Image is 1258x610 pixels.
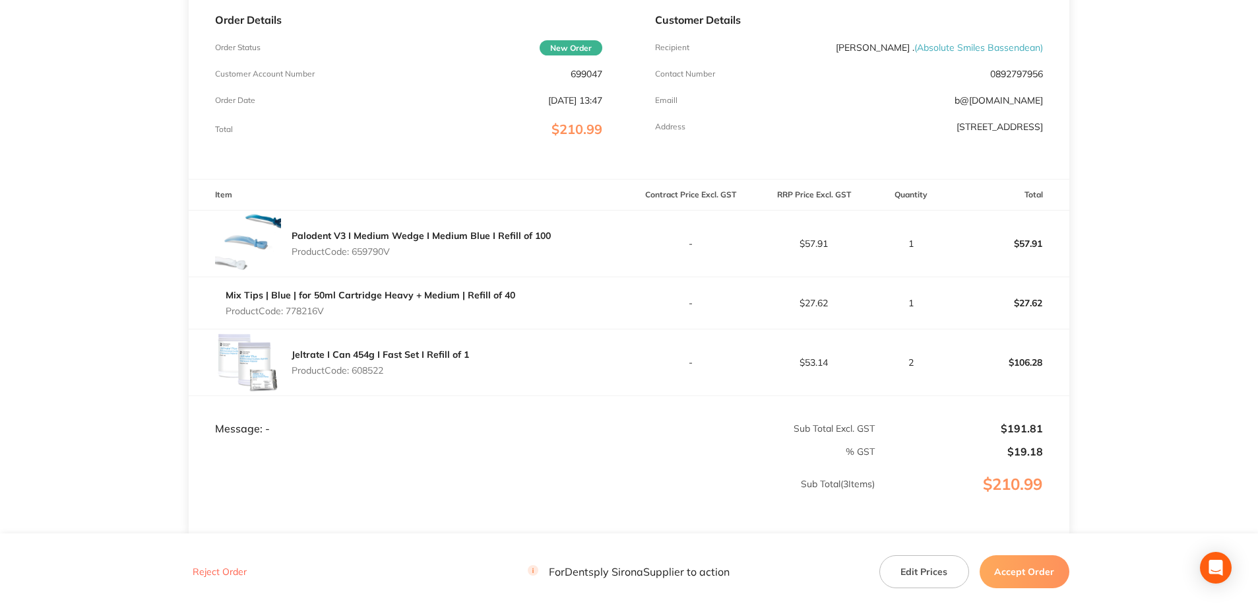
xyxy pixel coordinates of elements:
[655,122,685,131] p: Address
[292,246,551,257] p: Product Code: 659790V
[875,180,946,211] th: Quantity
[876,298,945,308] p: 1
[752,180,875,211] th: RRP Price Excl. GST
[655,69,715,79] p: Contact Number
[189,180,629,211] th: Item
[189,446,875,457] p: % GST
[1200,552,1232,584] div: Open Intercom Messenger
[990,69,1043,79] p: 0892797956
[914,42,1043,53] span: ( Absolute Smiles Bassendean )
[215,14,602,26] p: Order Details
[947,287,1069,319] p: $27.62
[876,357,945,368] p: 2
[551,121,602,137] span: $210.99
[876,475,1069,520] p: $210.99
[189,395,629,435] td: Message: -
[955,94,1043,106] a: b@[DOMAIN_NAME]
[946,180,1069,211] th: Total
[629,238,751,249] p: -
[629,357,751,368] p: -
[528,566,730,578] p: For Dentsply Sirona Supplier to action
[629,298,751,308] p: -
[753,357,875,368] p: $53.14
[292,349,469,360] a: Jeltrate I Can 454g I Fast Set I Refill of 1
[655,43,689,52] p: Recipient
[540,40,602,55] span: New Order
[876,423,1043,434] p: $191.81
[629,180,752,211] th: Contract Price Excl. GST
[980,555,1069,588] button: Accept Order
[215,125,233,134] p: Total
[189,566,251,578] button: Reject Order
[292,365,469,376] p: Product Code: 608522
[876,446,1043,457] p: $19.18
[957,121,1043,132] p: [STREET_ADDRESS]
[571,69,602,79] p: 699047
[753,238,875,249] p: $57.91
[215,43,261,52] p: Order Status
[836,42,1043,53] p: [PERSON_NAME] .
[189,479,875,516] p: Sub Total ( 3 Items)
[879,555,969,588] button: Edit Prices
[947,347,1069,378] p: $106.28
[215,329,281,395] img: bTc1MzgzdA
[947,228,1069,259] p: $57.91
[226,306,515,316] p: Product Code: 778216V
[292,230,551,242] a: Palodent V3 I Medium Wedge I Medium Blue I Refill of 100
[655,96,677,105] p: Emaill
[215,96,255,105] p: Order Date
[876,238,945,249] p: 1
[655,14,1042,26] p: Customer Details
[215,211,281,277] img: bm43YXNkag
[753,298,875,308] p: $27.62
[226,289,515,301] a: Mix Tips | Blue | for 50ml Cartridge Heavy + Medium | Refill of 40
[629,423,875,434] p: Sub Total Excl. GST
[215,69,315,79] p: Customer Account Number
[548,95,602,106] p: [DATE] 13:47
